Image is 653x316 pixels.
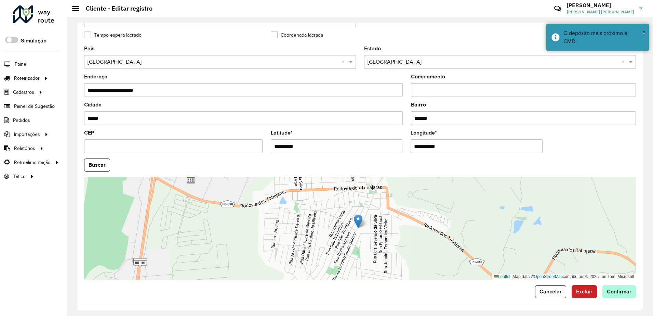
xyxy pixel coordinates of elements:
[535,285,566,298] button: Cancelar
[534,274,563,279] a: OpenStreetMap
[14,131,40,138] span: Importações
[563,29,644,46] div: O depósito mais próximo é: CMD
[271,129,293,137] label: Latitude
[342,58,347,66] span: Clear all
[642,27,646,37] button: Close
[567,2,634,9] h3: [PERSON_NAME]
[576,289,592,294] span: Excluir
[511,274,512,279] span: |
[567,9,634,15] span: [PERSON_NAME] [PERSON_NAME]
[364,45,381,53] label: Estado
[607,289,631,294] span: Confirmar
[271,31,323,39] label: Coordenada lacrada
[494,274,510,279] a: Leaflet
[21,37,46,45] label: Simulação
[84,31,142,39] label: Tempo espera lacrado
[602,285,636,298] button: Confirmar
[354,214,362,228] img: Marker
[14,103,55,110] span: Painel de Sugestão
[84,101,102,109] label: Cidade
[492,274,636,280] div: Map data © contributors,© 2025 TomTom, Microsoft
[186,175,195,184] img: CMD
[14,145,35,152] span: Relatórios
[15,61,27,68] span: Painel
[84,45,95,53] label: País
[84,159,110,172] button: Buscar
[572,285,597,298] button: Excluir
[550,1,565,16] a: Contato Rápido
[14,75,40,82] span: Roteirizador
[411,129,437,137] label: Longitude
[539,289,562,294] span: Cancelar
[13,117,30,124] span: Pedidos
[84,129,94,137] label: CEP
[411,101,426,109] label: Bairro
[84,73,107,81] label: Endereço
[14,159,51,166] span: Retroalimentação
[642,28,646,36] span: ×
[622,58,627,66] span: Clear all
[13,173,26,180] span: Tático
[13,89,34,96] span: Cadastros
[79,5,152,12] h2: Cliente - Editar registro
[411,73,445,81] label: Complemento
